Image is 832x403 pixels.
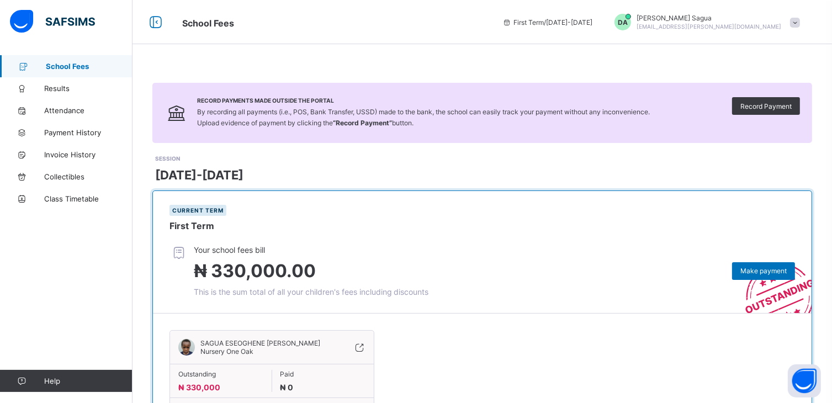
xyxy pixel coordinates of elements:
[44,194,133,203] span: Class Timetable
[44,106,133,115] span: Attendance
[182,18,234,29] span: School Fees
[155,168,243,182] span: [DATE]-[DATE]
[740,267,787,275] span: Make payment
[603,14,805,30] div: DavidSagua
[502,18,592,26] span: session/term information
[200,339,320,347] span: SAGUA ESEOGHENE [PERSON_NAME]
[200,347,253,356] span: Nursery One Oak
[732,250,812,313] img: outstanding-stamp.3c148f88c3ebafa6da95868fa43343a1.svg
[178,370,263,378] span: Outstanding
[178,383,220,392] span: ₦ 330,000
[788,364,821,397] button: Open asap
[44,377,132,385] span: Help
[197,97,650,104] span: Record Payments Made Outside the Portal
[169,220,214,231] span: First Term
[280,383,294,392] span: ₦ 0
[44,84,133,93] span: Results
[637,23,782,30] span: [EMAIL_ADDRESS][PERSON_NAME][DOMAIN_NAME]
[194,260,316,282] span: ₦ 330,000.00
[10,10,95,33] img: safsims
[155,155,180,162] span: SESSION
[172,207,224,214] span: Current term
[194,287,429,296] span: This is the sum total of all your children's fees including discounts
[280,370,366,378] span: Paid
[333,119,392,127] b: “Record Payment”
[740,102,792,110] span: Record Payment
[194,245,429,254] span: Your school fees bill
[46,62,133,71] span: School Fees
[637,14,782,22] span: [PERSON_NAME] Sagua
[197,108,650,127] span: By recording all payments (i.e., POS, Bank Transfer, USSD) made to the bank, the school can easil...
[44,172,133,181] span: Collectibles
[44,128,133,137] span: Payment History
[44,150,133,159] span: Invoice History
[618,18,628,26] span: DA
